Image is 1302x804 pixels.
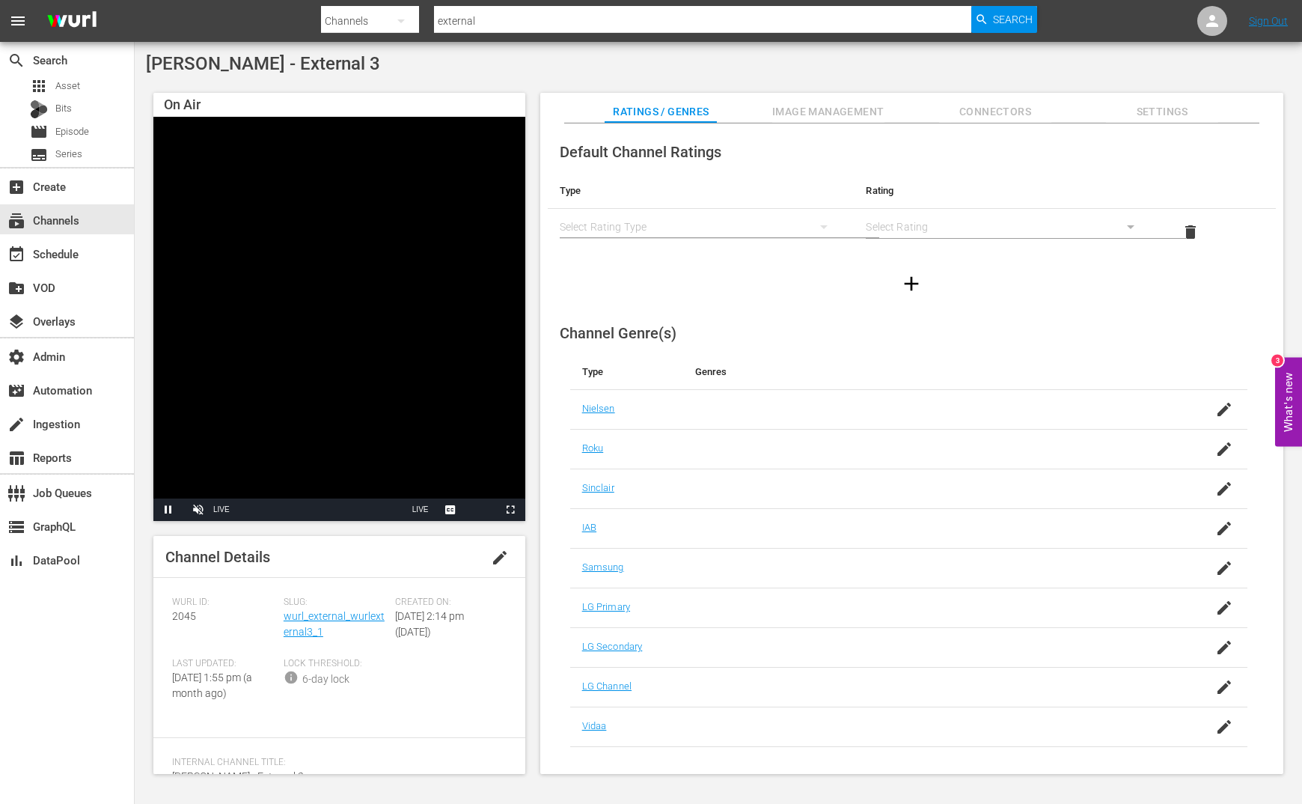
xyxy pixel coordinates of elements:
a: Nielsen [582,403,615,414]
button: edit [482,540,518,576]
button: Seek to live, currently playing live [406,499,435,521]
a: wurl_external_wurlexternal3_1 [284,610,385,638]
span: menu [9,12,27,30]
button: Pause [153,499,183,521]
span: Settings [1106,103,1218,121]
a: LG Secondary [582,641,643,652]
span: Search [7,52,25,70]
th: Type [548,173,855,209]
span: Created On: [395,597,499,609]
span: LIVE [412,505,429,514]
span: Asset [55,79,80,94]
span: movie_filter [7,382,25,400]
span: Job Queues [7,484,25,502]
span: Wurl ID: [172,597,276,609]
span: [DATE] 2:14 pm ([DATE]) [395,610,464,638]
span: [PERSON_NAME] - External 3 [172,770,304,782]
button: Search [971,6,1037,33]
button: Unmute [183,499,213,521]
span: Series [55,147,82,162]
button: Fullscreen [495,499,525,521]
span: layers [7,313,25,331]
a: LG Primary [582,601,630,612]
div: Video Player [153,117,525,521]
span: VOD [7,279,25,297]
a: Samsung [582,561,624,573]
span: Internal Channel Title: [172,757,499,769]
span: Connectors [939,103,1051,121]
span: settings [7,348,25,366]
span: DataPool [7,552,25,570]
span: Channels [7,212,25,230]
span: Episode [55,124,89,139]
span: GraphQL [7,518,25,536]
span: Lock Threshold: [284,658,388,670]
a: Sign Out [1249,15,1288,27]
span: Last Updated: [172,658,276,670]
button: Picture-in-Picture [465,499,495,521]
span: Ratings / Genres [605,103,717,121]
a: LG Channel [582,680,632,692]
span: Asset [30,77,48,95]
a: Sinclair [582,482,614,493]
div: 3 [1271,355,1283,367]
span: Episode [30,123,48,141]
div: LIVE [213,499,230,521]
span: Slug: [284,597,388,609]
span: [DATE] 1:55 pm (a month ago) [172,671,252,699]
span: Search [993,6,1033,33]
span: delete [1182,223,1199,241]
div: 6-day lock [302,671,349,687]
div: Bits [30,100,48,118]
span: On Air [164,97,201,112]
button: Captions [435,499,465,521]
span: [PERSON_NAME] - External 3 [146,53,380,74]
span: Default Channel Ratings [560,143,721,161]
span: Channel Genre(s) [560,324,676,342]
a: IAB [582,522,596,533]
table: simple table [548,173,1276,255]
span: Series [30,146,48,164]
th: Rating [854,173,1161,209]
img: ans4CAIJ8jUAAAAAAAAAAAAAAAAAAAAAAAAgQb4GAAAAAAAAAAAAAAAAAAAAAAAAJMjXAAAAAAAAAAAAAAAAAAAAAAAAgAT5G... [36,4,108,39]
span: Bits [55,101,72,116]
span: Create [7,178,25,196]
span: Ingestion [7,415,25,433]
span: Schedule [7,246,25,264]
span: Image Management [772,103,884,121]
span: info [284,670,299,685]
a: Vidaa [582,720,607,731]
button: delete [1173,214,1208,250]
span: 2045 [172,610,196,622]
th: Type [570,354,683,390]
span: Channel Details [165,548,270,566]
th: Genres [683,354,1173,390]
span: Reports [7,449,25,467]
span: edit [491,549,509,567]
button: Open Feedback Widget [1275,358,1302,447]
a: Roku [582,442,604,454]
